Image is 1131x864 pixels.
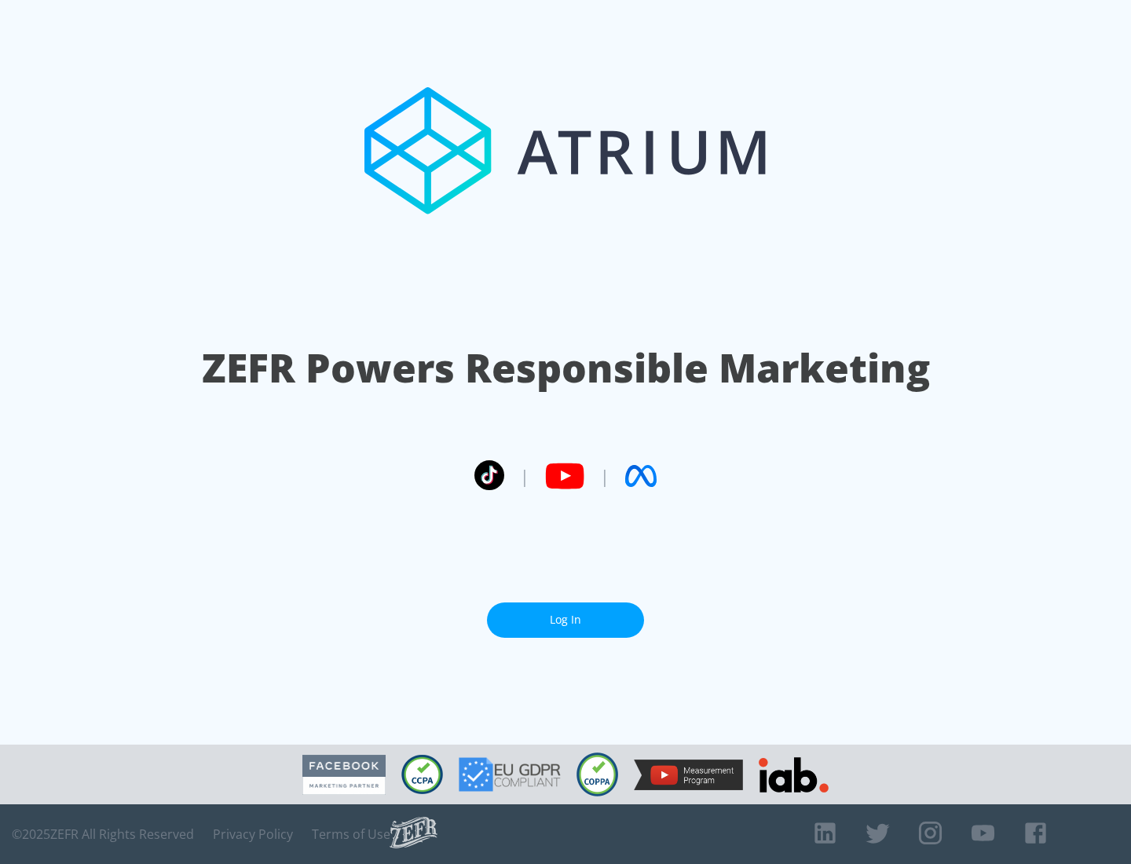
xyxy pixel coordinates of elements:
a: Privacy Policy [213,826,293,842]
a: Terms of Use [312,826,390,842]
h1: ZEFR Powers Responsible Marketing [202,341,930,395]
img: YouTube Measurement Program [634,760,743,790]
a: Log In [487,602,644,638]
img: Facebook Marketing Partner [302,755,386,795]
img: IAB [759,757,829,793]
img: CCPA Compliant [401,755,443,794]
span: © 2025 ZEFR All Rights Reserved [12,826,194,842]
img: COPPA Compliant [576,752,618,796]
span: | [520,464,529,488]
img: GDPR Compliant [459,757,561,792]
span: | [600,464,609,488]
